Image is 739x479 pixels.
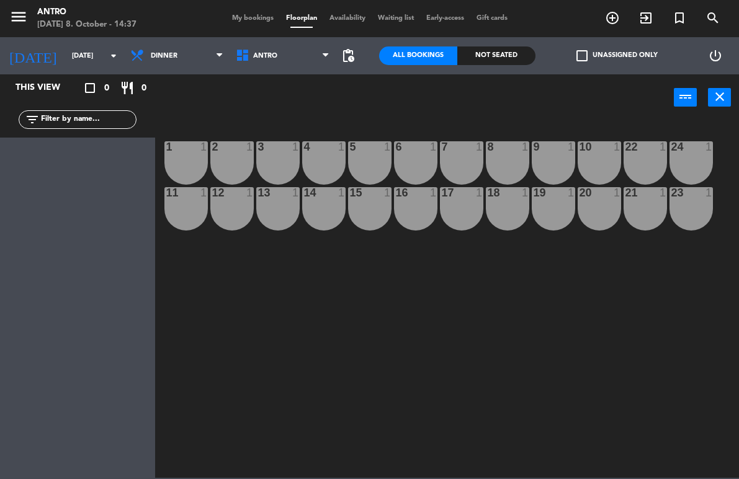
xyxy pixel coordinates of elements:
label: Unassigned only [576,50,658,61]
span: check_box_outline_blank [576,50,588,61]
div: 1 [476,187,483,198]
button: close [708,88,731,107]
div: 1 [338,141,346,152]
i: search [705,11,720,25]
span: Antro [253,52,277,60]
div: 1 [246,141,254,152]
div: [DATE] 8. October - 14:37 [37,19,137,31]
div: 1 [522,141,529,152]
div: 1 [522,187,529,198]
div: 14 [303,187,304,198]
div: 1 [660,187,667,198]
i: power_settings_new [708,48,723,63]
i: menu [9,7,28,26]
div: 18 [487,187,488,198]
div: 1 [338,187,346,198]
div: 1 [430,187,437,198]
span: Floorplan [280,15,323,22]
div: 1 [246,187,254,198]
div: 1 [292,187,300,198]
span: Availability [323,15,372,22]
i: filter_list [25,112,40,127]
div: 1 [384,141,392,152]
i: crop_square [83,81,97,95]
span: Early-access [420,15,470,22]
div: 1 [705,141,713,152]
div: 15 [349,187,350,198]
div: 8 [487,141,488,152]
i: exit_to_app [638,11,653,25]
i: restaurant [120,81,135,95]
span: 0 [141,81,146,95]
div: 1 [660,141,667,152]
span: Waiting list [372,15,420,22]
div: 1 [705,187,713,198]
div: 1 [568,141,575,152]
div: 5 [349,141,350,152]
span: My bookings [226,15,280,22]
button: power_input [674,88,697,107]
div: 1 [384,187,392,198]
div: 16 [395,187,396,198]
button: menu [9,7,28,30]
div: 1 [200,141,208,152]
div: 1 [200,187,208,198]
div: 1 [430,141,437,152]
div: 1 [292,141,300,152]
div: 1 [568,187,575,198]
div: 3 [258,141,258,152]
div: ANTRO [37,6,137,19]
div: Not seated [457,46,535,65]
div: 4 [303,141,304,152]
i: close [712,89,727,104]
div: 1 [614,187,621,198]
span: 0 [104,81,109,95]
div: 1 [614,141,621,152]
span: Gift cards [470,15,514,22]
div: 6 [395,141,396,152]
i: add_circle_outline [605,11,620,25]
div: 7 [441,141,442,152]
i: arrow_drop_down [106,48,121,63]
div: 1 [476,141,483,152]
i: turned_in_not [672,11,687,25]
input: Filter by name... [40,113,136,126]
span: pending_actions [341,48,356,63]
div: This view [6,81,89,95]
span: Dinner [151,52,177,60]
div: 13 [258,187,258,198]
div: 17 [441,187,442,198]
i: power_input [678,89,693,104]
div: All Bookings [379,46,457,65]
